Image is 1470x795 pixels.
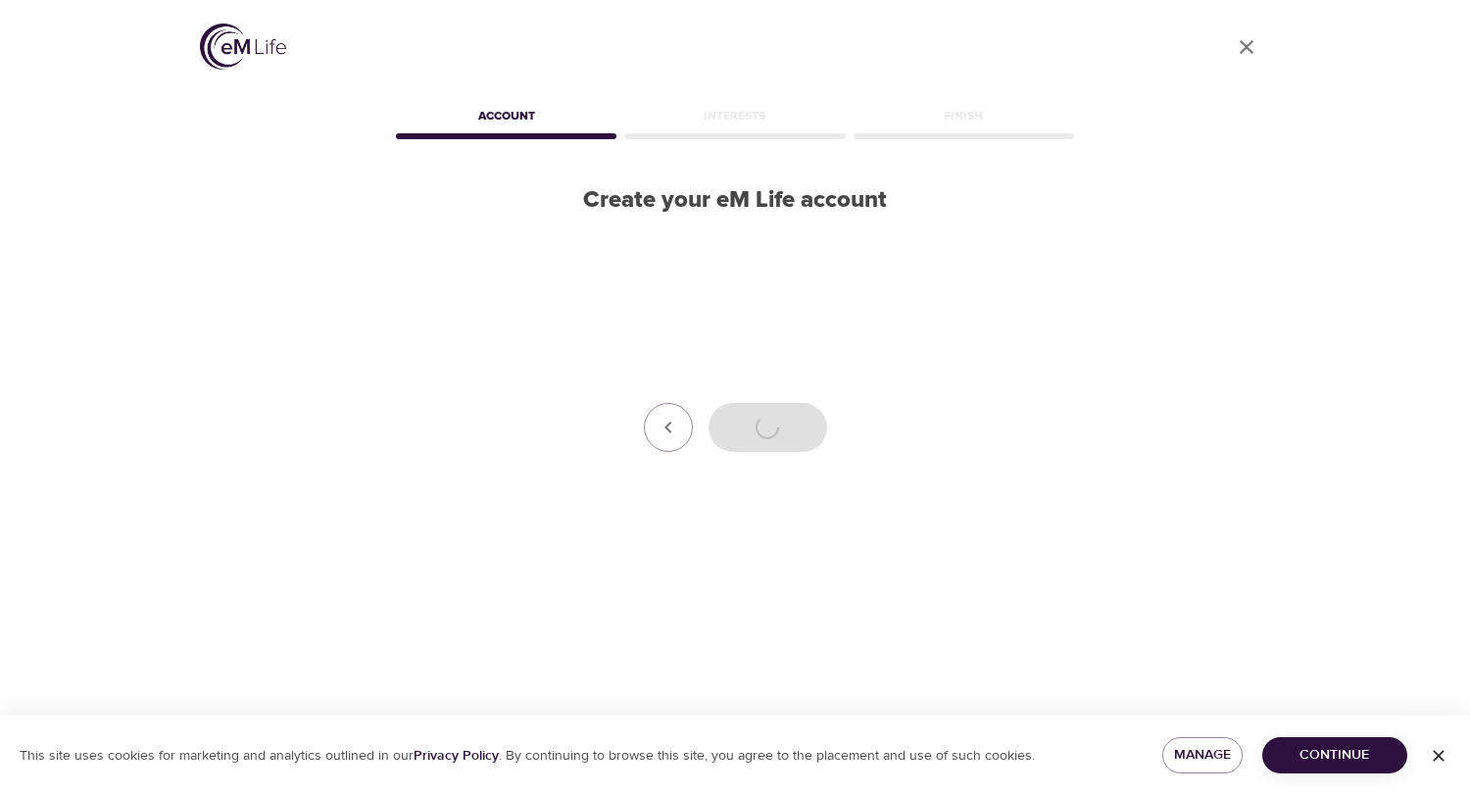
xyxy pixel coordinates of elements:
button: Continue [1262,737,1407,773]
img: logo [200,24,286,70]
a: close [1223,24,1270,71]
h2: Create your eM Life account [392,186,1078,215]
a: Privacy Policy [414,747,499,765]
span: Manage [1178,743,1227,768]
button: Manage [1162,737,1243,773]
span: Continue [1278,743,1392,768]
